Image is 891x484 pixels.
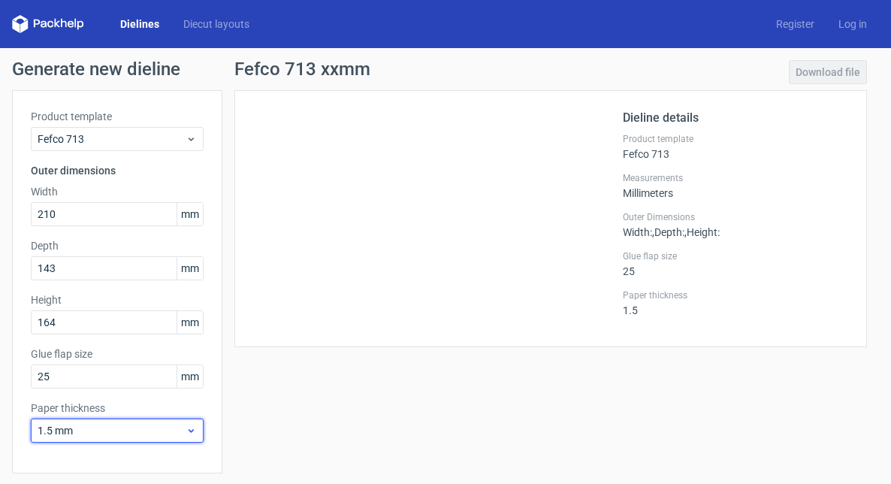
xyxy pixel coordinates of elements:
[623,250,848,277] div: 25
[764,17,826,32] a: Register
[623,133,848,160] div: Fefco 713
[826,17,879,32] a: Log in
[38,132,186,147] span: Fefco 713
[31,292,204,307] label: Height
[31,238,204,253] label: Depth
[623,172,848,199] div: Millimeters
[623,133,848,145] label: Product template
[177,203,203,225] span: mm
[177,257,203,280] span: mm
[31,163,204,178] h3: Outer dimensions
[623,211,848,223] label: Outer Dimensions
[31,184,204,199] label: Width
[31,346,204,361] label: Glue flap size
[177,311,203,334] span: mm
[623,250,848,262] label: Glue flap size
[171,17,261,32] a: Diecut layouts
[234,60,370,78] h1: Fefco 713 xxmm
[623,109,848,127] h2: Dieline details
[623,289,848,301] label: Paper thickness
[108,17,171,32] a: Dielines
[623,289,848,316] div: 1.5
[684,226,720,238] span: , Height :
[31,109,204,124] label: Product template
[623,226,652,238] span: Width :
[623,172,848,184] label: Measurements
[652,226,684,238] span: , Depth :
[12,60,879,78] h1: Generate new dieline
[177,365,203,388] span: mm
[38,423,186,438] span: 1.5 mm
[31,401,204,416] label: Paper thickness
